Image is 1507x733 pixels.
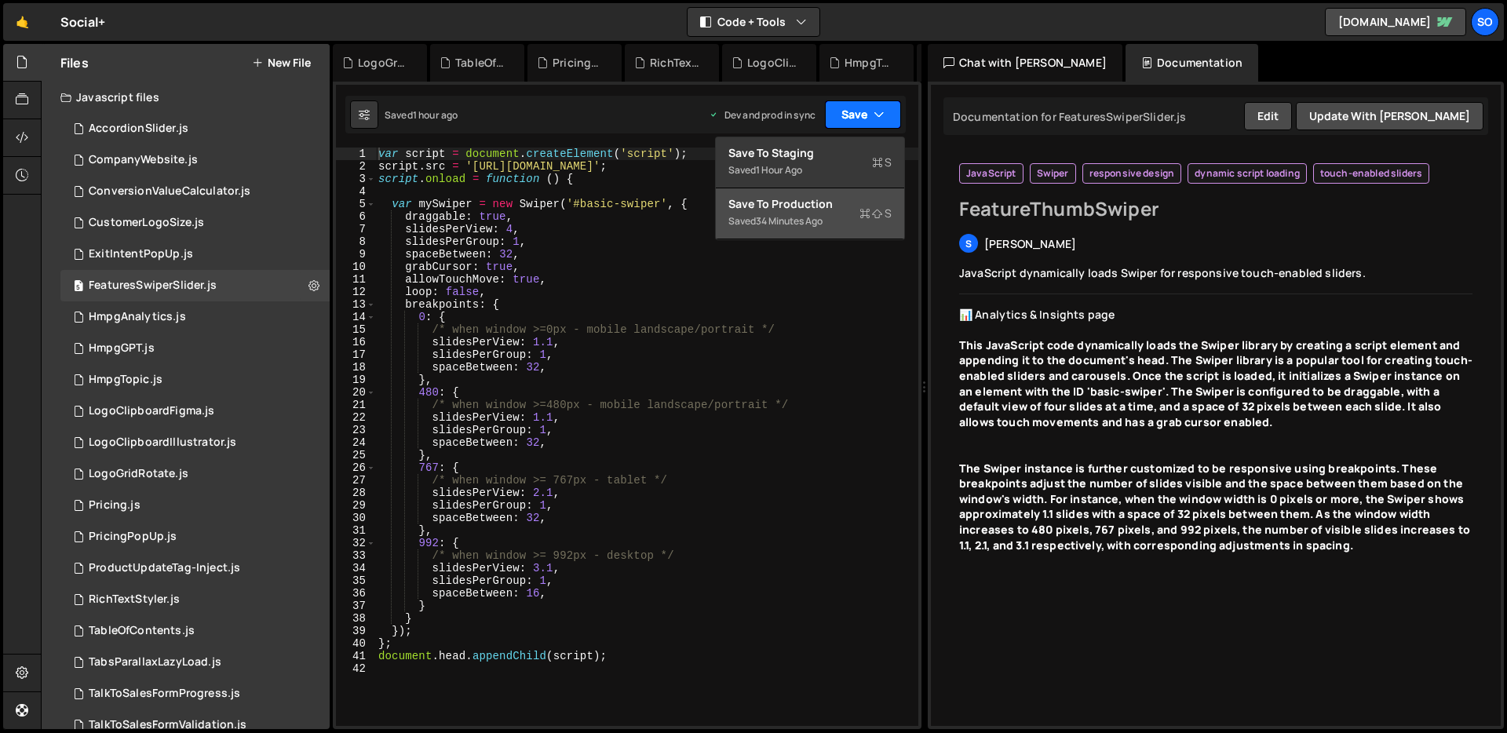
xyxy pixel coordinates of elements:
[1471,8,1499,36] div: So
[336,499,376,512] div: 29
[336,436,376,449] div: 24
[959,265,1366,280] span: JavaScript dynamically loads Swiper for responsive touch-enabled sliders.
[965,237,972,250] span: S
[716,137,904,188] button: Save to StagingS Saved1 hour ago
[60,678,330,709] div: 15116/41316.js
[825,100,901,129] button: Save
[60,396,330,427] : 15116/40336.js
[1195,167,1300,180] span: dynamic script loading
[89,498,140,512] div: Pricing.js
[89,279,217,293] div: FeaturesSwiperSlider.js
[336,424,376,436] div: 23
[89,436,236,450] div: LogoClipboardIllustrator.js
[60,207,330,239] div: 15116/40353.js
[716,188,904,239] button: Save to ProductionS Saved34 minutes ago
[336,198,376,210] div: 5
[336,662,376,675] div: 42
[1296,102,1483,130] button: Update with [PERSON_NAME]
[60,54,89,71] h2: Files
[60,113,330,144] div: 15116/41115.js
[336,549,376,562] div: 33
[1037,167,1069,180] span: Swiper
[89,122,188,136] div: AccordionSlider.js
[336,323,376,336] div: 15
[358,55,408,71] div: LogoGridRotate.js
[959,337,1472,429] strong: This JavaScript code dynamically loads the Swiper library by creating a script element and append...
[60,647,330,678] div: 15116/39536.js
[60,490,330,521] div: 15116/40643.js
[60,584,330,615] div: 15116/45334.js
[336,650,376,662] div: 41
[89,404,214,418] div: LogoClipboardFigma.js
[3,3,42,41] a: 🤙
[336,286,376,298] div: 12
[336,248,376,261] div: 9
[553,55,603,71] div: PricingPopUp.js
[336,185,376,198] div: 4
[984,236,1076,251] span: [PERSON_NAME]
[60,13,105,31] div: Social+
[336,574,376,587] div: 35
[728,161,892,180] div: Saved
[336,160,376,173] div: 2
[336,612,376,625] div: 38
[709,108,816,122] div: Dev and prod in sync
[859,206,892,221] span: S
[336,625,376,637] div: 39
[959,196,1472,221] h2: FeatureThumbSwiper
[728,196,892,212] div: Save to Production
[336,173,376,185] div: 3
[385,108,458,122] div: Saved
[747,55,797,71] div: LogoClipboardIllustrator.js
[688,8,819,36] button: Code + Tools
[89,153,198,167] div: CompanyWebsite.js
[89,593,180,607] div: RichTextStyler.js
[60,615,330,647] div: 15116/45787.js
[455,55,505,71] div: TableOfContents.js
[872,155,892,170] span: S
[336,537,376,549] div: 32
[756,163,802,177] div: 1 hour ago
[1089,167,1175,180] span: responsive design
[89,687,240,701] div: TalkToSalesFormProgress.js
[336,524,376,537] div: 31
[336,210,376,223] div: 6
[60,301,330,333] div: 15116/40702.js
[336,235,376,248] div: 8
[89,184,250,199] div: ConversionValueCalculator.js
[336,487,376,499] div: 28
[728,212,892,231] div: Saved
[336,273,376,286] div: 11
[89,216,204,230] div: CustomerLogoSize.js
[336,386,376,399] div: 20
[336,512,376,524] div: 30
[336,461,376,474] div: 26
[60,239,330,270] div: 15116/40766.js
[336,261,376,273] div: 10
[928,44,1122,82] div: Chat with [PERSON_NAME]
[336,374,376,386] div: 19
[60,521,330,552] div: 15116/45407.js
[336,399,376,411] div: 21
[89,310,186,324] div: HmpgAnalytics.js
[1320,167,1422,180] span: touch-enabled sliders
[959,461,1470,552] strong: The Swiper instance is further customized to be responsive using breakpoints. These breakpoints a...
[336,223,376,235] div: 7
[89,341,155,356] div: HmpgGPT.js
[336,336,376,348] div: 16
[89,530,177,544] div: PricingPopUp.js
[60,333,330,364] div: 15116/41430.js
[60,427,330,458] div: 15116/42838.js
[89,247,193,261] div: ExitIntentPopUp.js
[336,474,376,487] div: 27
[74,281,83,294] span: 5
[756,214,823,228] div: 34 minutes ago
[60,144,330,176] div: 15116/40349.js
[336,587,376,600] div: 36
[89,373,162,387] div: HmpgTopic.js
[60,458,330,490] div: 15116/46100.js
[948,109,1187,124] div: Documentation for FeaturesSwiperSlider.js
[336,361,376,374] div: 18
[60,176,330,207] div: 15116/40946.js
[336,298,376,311] div: 13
